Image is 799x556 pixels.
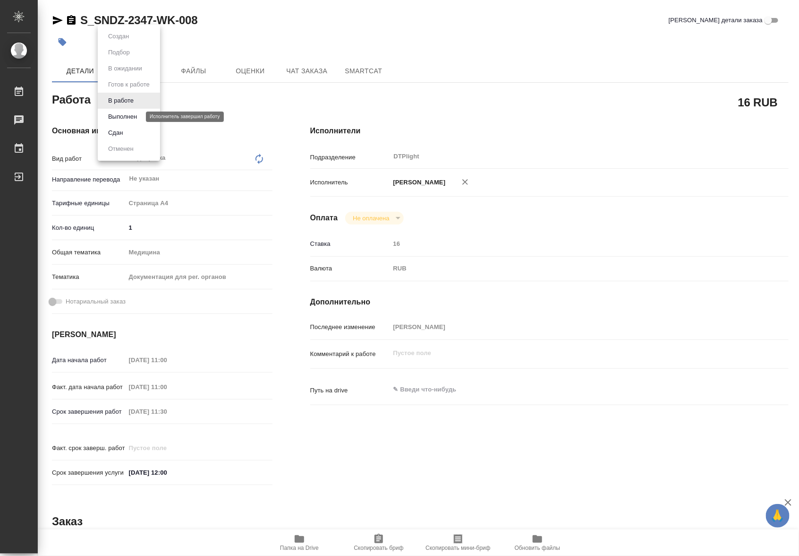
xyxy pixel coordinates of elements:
button: В ожидании [105,63,145,74]
button: Выполнен [105,112,140,122]
button: В работе [105,96,136,106]
button: Сдан [105,128,126,138]
button: Подбор [105,47,133,58]
button: Готов к работе [105,79,153,90]
button: Создан [105,31,132,42]
button: Отменен [105,144,136,154]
